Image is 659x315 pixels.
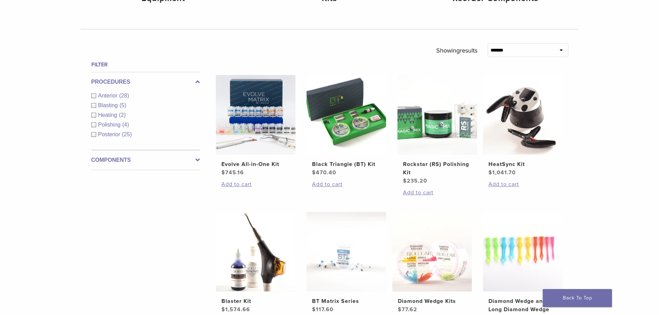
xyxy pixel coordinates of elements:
[483,212,562,291] img: Diamond Wedge and Long Diamond Wedge
[392,212,473,314] a: Diamond Wedge KitsDiamond Wedge Kits $77.62
[436,43,477,58] p: Showing results
[221,306,250,313] bdi: 1,574.66
[488,160,557,168] h2: HeatSync Kit
[221,160,290,168] h2: Evolve All-in-One Kit
[221,169,244,176] bdi: 745.16
[98,93,119,99] span: Anterior
[312,169,336,176] bdi: 470.40
[306,75,386,155] img: Black Triangle (BT) Kit
[488,180,557,188] a: Add to cart: “HeatSync Kit”
[312,306,316,313] span: $
[119,102,126,108] span: (5)
[397,75,478,185] a: Rockstar (RS) Polishing KitRockstar (RS) Polishing Kit $235.20
[306,212,386,291] img: BT Matrix Series
[221,180,290,188] a: Add to cart: “Evolve All-in-One Kit”
[216,75,296,177] a: Evolve All-in-One KitEvolve All-in-One Kit $745.16
[483,75,562,155] img: HeatSync Kit
[91,61,200,69] h4: Filter
[98,122,122,128] span: Polishing
[398,306,402,313] span: $
[216,212,296,314] a: Blaster KitBlaster Kit $1,574.66
[216,75,295,155] img: Evolve All-in-One Kit
[543,289,612,307] a: Back To Top
[398,297,466,305] h2: Diamond Wedge Kits
[312,297,381,305] h2: BT Matrix Series
[403,177,427,184] bdi: 235.20
[403,177,407,184] span: $
[403,188,472,197] a: Add to cart: “Rockstar (RS) Polishing Kit”
[392,212,472,291] img: Diamond Wedge Kits
[488,297,557,314] h2: Diamond Wedge and Long Diamond Wedge
[397,75,477,155] img: Rockstar (RS) Polishing Kit
[119,93,129,99] span: (28)
[306,212,387,314] a: BT Matrix SeriesBT Matrix Series $117.60
[221,169,225,176] span: $
[312,180,381,188] a: Add to cart: “Black Triangle (BT) Kit”
[98,102,120,108] span: Blasting
[122,122,129,128] span: (4)
[312,306,333,313] bdi: 117.60
[221,297,290,305] h2: Blaster Kit
[306,75,387,177] a: Black Triangle (BT) KitBlack Triangle (BT) Kit $470.40
[483,75,563,177] a: HeatSync KitHeatSync Kit $1,041.70
[122,131,132,137] span: (25)
[312,160,381,168] h2: Black Triangle (BT) Kit
[98,112,119,118] span: Heating
[221,306,225,313] span: $
[403,160,472,177] h2: Rockstar (RS) Polishing Kit
[119,112,126,118] span: (2)
[312,169,316,176] span: $
[488,169,516,176] bdi: 1,041.70
[488,169,492,176] span: $
[98,131,122,137] span: Posterior
[91,78,200,86] label: Procedures
[398,306,417,313] bdi: 77.62
[91,156,200,164] label: Components
[216,212,295,291] img: Blaster Kit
